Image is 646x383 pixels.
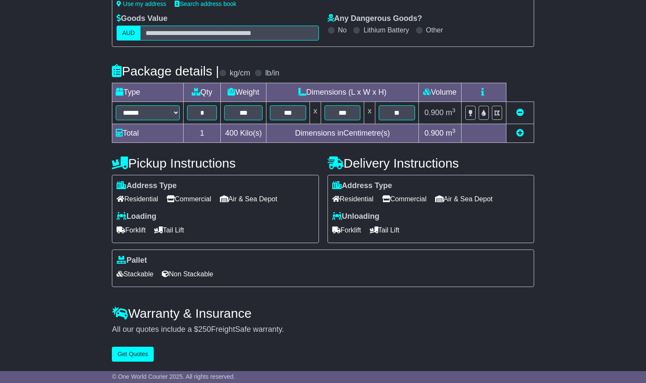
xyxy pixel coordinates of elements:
[332,223,361,237] span: Forklift
[112,83,184,102] td: Type
[327,14,422,23] label: Any Dangerous Goods?
[112,373,235,380] span: © One World Courier 2025. All rights reserved.
[112,156,319,170] h4: Pickup Instructions
[117,26,140,41] label: AUD
[117,14,167,23] label: Goods Value
[446,129,456,137] span: m
[265,69,279,78] label: lb/in
[117,192,158,206] span: Residential
[112,306,534,320] h4: Warranty & Insurance
[310,102,321,124] td: x
[332,192,374,206] span: Residential
[424,108,444,117] span: 0.900
[435,192,493,206] span: Air & Sea Depot
[221,83,266,102] td: Weight
[221,124,266,142] td: Kilo(s)
[162,267,213,281] span: Non Stackable
[382,192,427,206] span: Commercial
[117,223,146,237] span: Forklift
[332,212,380,221] label: Unloading
[424,129,444,137] span: 0.900
[117,256,147,265] label: Pallet
[117,212,156,221] label: Loading
[452,107,456,113] sup: 3
[184,83,221,102] td: Qty
[198,325,211,334] span: 250
[452,128,456,134] sup: 3
[266,83,418,102] td: Dimensions (L x W x H)
[112,347,154,362] button: Get Quotes
[332,181,392,191] label: Address Type
[516,129,524,137] a: Add new item
[426,26,443,34] label: Other
[117,0,166,7] a: Use my address
[516,108,524,117] a: Remove this item
[327,156,534,170] h4: Delivery Instructions
[364,102,375,124] td: x
[117,267,153,281] span: Stackable
[363,26,409,34] label: Lithium Battery
[220,192,278,206] span: Air & Sea Depot
[266,124,418,142] td: Dimensions in Centimetre(s)
[117,181,177,191] label: Address Type
[175,0,236,7] a: Search address book
[112,124,184,142] td: Total
[230,69,250,78] label: kg/cm
[225,129,238,137] span: 400
[154,223,184,237] span: Tail Lift
[184,124,221,142] td: 1
[338,26,347,34] label: No
[370,223,400,237] span: Tail Lift
[167,192,211,206] span: Commercial
[112,325,534,334] div: All our quotes include a $ FreightSafe warranty.
[418,83,461,102] td: Volume
[112,64,219,78] h4: Package details |
[446,108,456,117] span: m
